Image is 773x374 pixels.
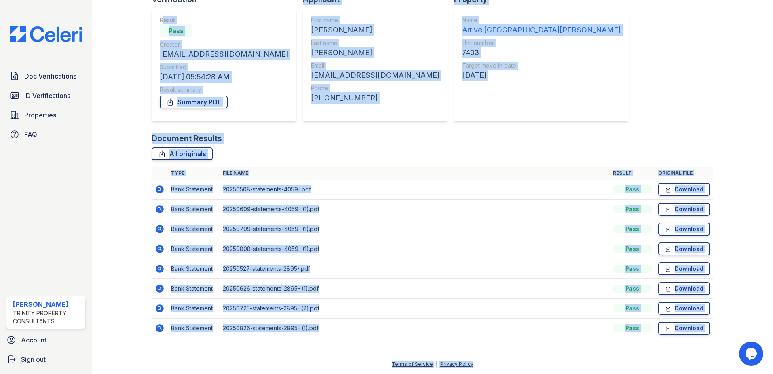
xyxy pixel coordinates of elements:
div: Result [160,16,288,24]
div: [PERSON_NAME] [311,24,439,36]
td: Bank Statement [168,180,220,200]
div: [EMAIL_ADDRESS][DOMAIN_NAME] [311,70,439,81]
div: Email [311,62,439,70]
div: 7403 [462,47,621,58]
div: Result summary [160,86,288,94]
td: Bank Statement [168,319,220,338]
td: 20250609-statements-4059- (1).pdf [220,200,610,219]
div: [EMAIL_ADDRESS][DOMAIN_NAME] [160,49,288,60]
div: Submitted [160,63,288,71]
span: Doc Verifications [24,71,76,81]
div: Pass [613,205,652,213]
div: Pass [613,285,652,293]
span: Sign out [21,355,46,364]
td: Bank Statement [168,219,220,239]
a: Download [658,203,710,216]
div: Arrive [GEOGRAPHIC_DATA][PERSON_NAME] [462,24,621,36]
div: Pass [613,225,652,233]
td: 20250709-statements-4059- (1).pdf [220,219,610,239]
div: [DATE] [462,70,621,81]
td: 20250527-statements-2895-.pdf [220,259,610,279]
span: Account [21,335,46,345]
a: Download [658,183,710,196]
td: Bank Statement [168,279,220,299]
div: Pass [613,324,652,332]
a: Name Arrive [GEOGRAPHIC_DATA][PERSON_NAME] [462,16,621,36]
a: FAQ [6,126,85,142]
div: [PHONE_NUMBER] [311,92,439,104]
div: Pass [613,185,652,193]
div: Pass [613,245,652,253]
div: Pass [613,265,652,273]
td: Bank Statement [168,239,220,259]
div: [DATE] 05:54:28 AM [160,71,288,83]
a: Account [3,332,89,348]
iframe: chat widget [739,342,765,366]
div: Phone [311,84,439,92]
span: FAQ [24,130,37,139]
a: All originals [152,147,213,160]
a: Download [658,223,710,236]
div: Pass [613,304,652,312]
a: Download [658,322,710,335]
a: Download [658,242,710,255]
td: 20250725-statements-2895- (2).pdf [220,299,610,319]
div: Name [462,16,621,24]
th: Result [610,167,655,180]
a: Download [658,262,710,275]
div: Trinity Property Consultants [13,309,82,325]
div: Last name [311,39,439,47]
td: 20250826-statements-2895- (1).pdf [220,319,610,338]
a: Summary PDF [160,96,228,108]
a: Privacy Policy [440,361,473,367]
img: CE_Logo_Blue-a8612792a0a2168367f1c8372b55b34899dd931a85d93a1a3d3e32e68fde9ad4.png [3,26,89,42]
div: Creator [160,40,288,49]
td: 20250626-statements-2895- (1).pdf [220,279,610,299]
th: File name [220,167,610,180]
a: Terms of Service [392,361,433,367]
th: Type [168,167,220,180]
div: Target move in date [462,62,621,70]
a: ID Verifications [6,87,85,104]
div: [PERSON_NAME] [311,47,439,58]
a: Sign out [3,351,89,368]
span: Properties [24,110,56,120]
td: Bank Statement [168,299,220,319]
div: [PERSON_NAME] [13,300,82,309]
a: Properties [6,107,85,123]
a: Doc Verifications [6,68,85,84]
td: 20250508-statements-4059-.pdf [220,180,610,200]
div: | [436,361,437,367]
a: Download [658,282,710,295]
td: Bank Statement [168,259,220,279]
div: First name [311,16,439,24]
span: ID Verifications [24,91,70,100]
td: Bank Statement [168,200,220,219]
div: Unit number [462,39,621,47]
a: Download [658,302,710,315]
th: Original file [655,167,713,180]
div: Pass [160,24,192,37]
div: Document Results [152,133,222,144]
td: 20250808-statements-4059- (1).pdf [220,239,610,259]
